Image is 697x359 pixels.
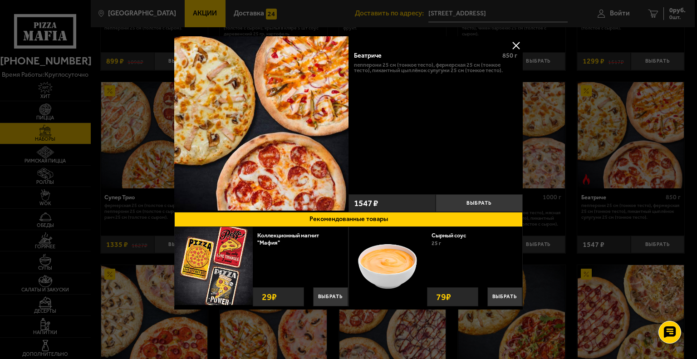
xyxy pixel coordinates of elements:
[313,287,348,306] button: Выбрать
[174,212,523,227] button: Рекомендованные товары
[260,288,279,306] strong: 29 ₽
[502,52,517,59] span: 850 г
[174,36,348,211] img: Беатриче
[432,232,473,239] a: Сырный соус
[354,52,496,59] div: Беатриче
[354,62,517,74] p: Пепперони 25 см (тонкое тесто), Фермерская 25 см (тонкое тесто), Пикантный цыплёнок сулугуни 25 с...
[436,194,523,212] button: Выбрать
[354,199,378,207] span: 1547 ₽
[434,288,453,306] strong: 79 ₽
[257,232,319,246] a: Коллекционный магнит "Мафия"
[432,240,441,246] span: 25 г
[487,287,522,306] button: Выбрать
[174,36,348,212] a: Беатриче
